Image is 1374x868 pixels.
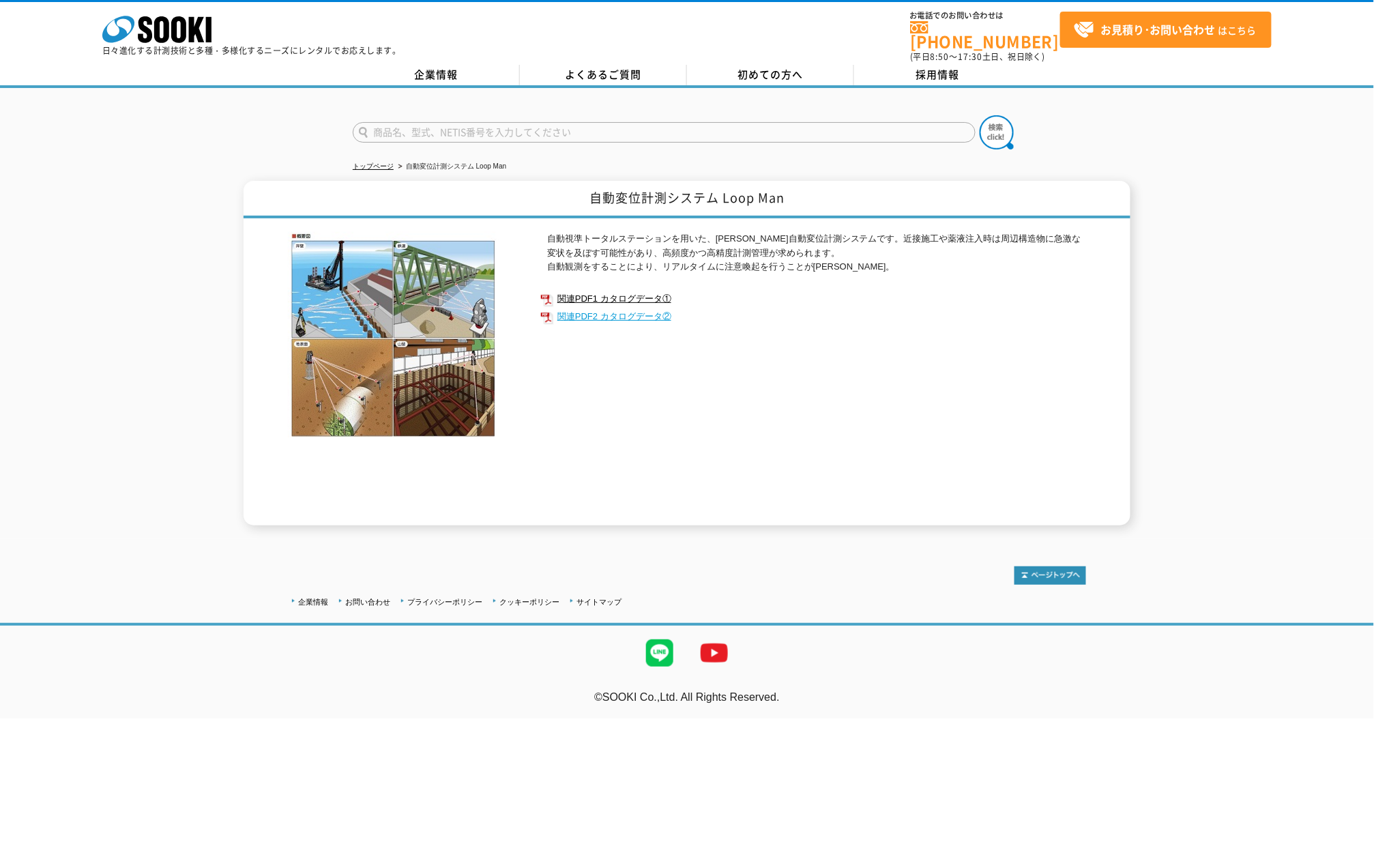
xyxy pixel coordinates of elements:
a: 初めての方へ [687,65,854,85]
a: お見積り･お問い合わせはこちら [1060,12,1272,48]
a: よくあるご質問 [520,65,687,85]
img: トップページへ [1014,566,1086,585]
p: 日々進化する計測技術と多種・多様化するニーズにレンタルでお応えします。 [102,46,401,55]
span: お電話でのお問い合わせは [910,12,1060,20]
a: サイトマップ [576,598,622,606]
img: 自動変位計測システム Loop Man [288,232,499,437]
span: 初めての方へ [738,67,804,82]
a: 関連PDF2 カタログデータ② [540,308,1086,325]
a: クッキーポリシー [499,598,559,606]
a: テストMail [1321,705,1374,717]
a: プライバシーポリシー [407,598,482,606]
span: はこちら [1074,20,1257,40]
a: 採用情報 [854,65,1021,85]
h1: 自動変位計測システム Loop Man [244,181,1130,218]
input: 商品名、型式、NETIS番号を入力してください [353,122,976,143]
img: LINE [632,626,687,680]
a: トップページ [353,162,394,170]
span: 17:30 [958,50,982,63]
li: 自動変位計測システム Loop Man [396,160,506,174]
a: 企業情報 [353,65,520,85]
a: お問い合わせ [345,598,390,606]
a: [PHONE_NUMBER] [910,21,1060,49]
strong: お見積り･お問い合わせ [1101,21,1216,38]
span: (平日 ～ 土日、祝日除く) [910,50,1045,63]
img: btn_search.png [980,115,1014,149]
img: YouTube [687,626,742,680]
p: 自動視準トータルステーションを用いた、[PERSON_NAME]自動変位計測システムです。近接施工や薬液注入時は周辺構造物に急激な変状を及ぼす可能性があり、高頻度かつ高精度計測管理が求められます... [547,232,1086,274]
a: 関連PDF1 カタログデータ① [540,290,1086,308]
span: 8:50 [931,50,950,63]
a: 企業情報 [298,598,328,606]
